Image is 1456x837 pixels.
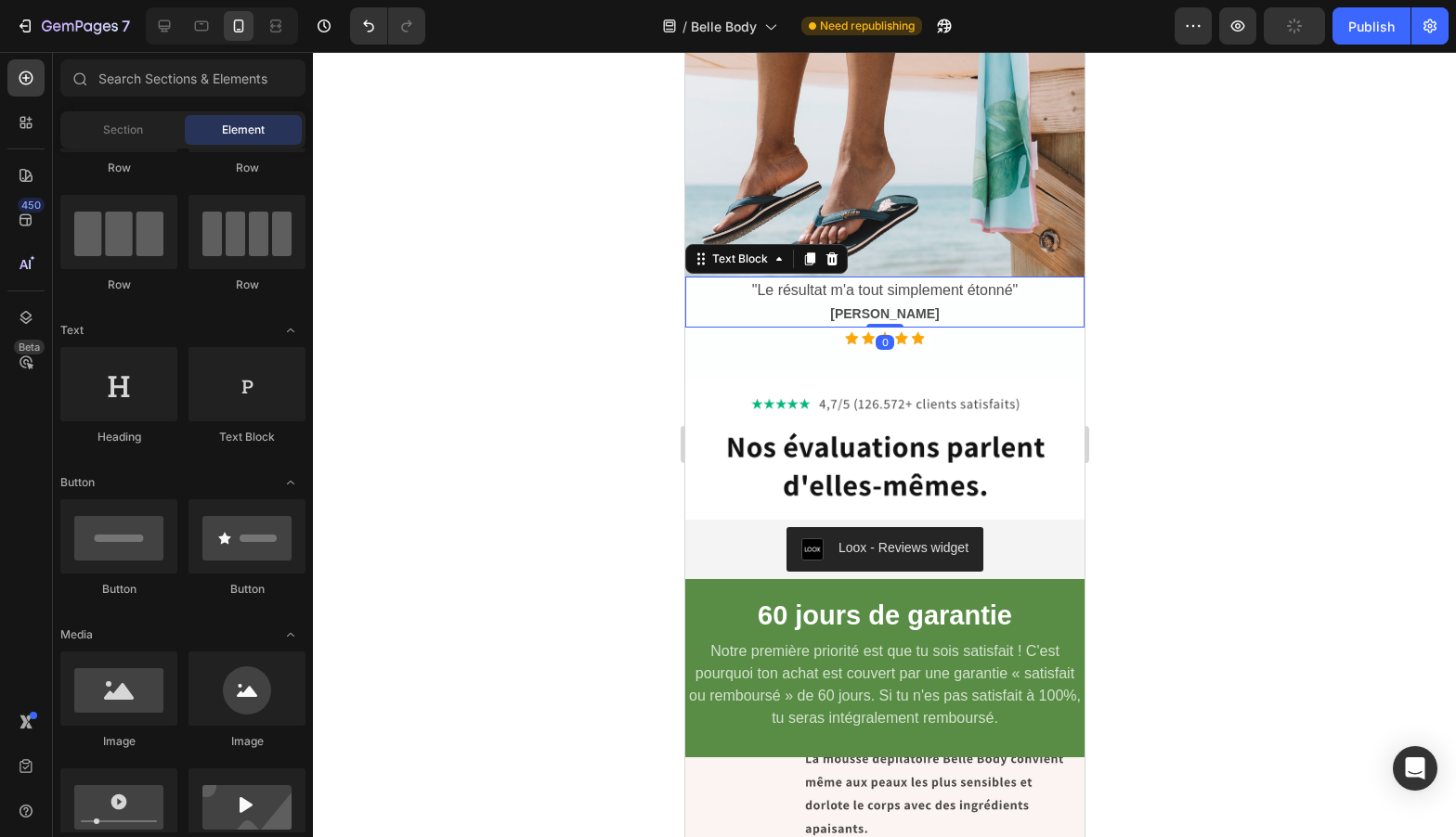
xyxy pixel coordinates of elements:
button: 7 [7,7,138,45]
span: Element [222,122,265,138]
div: 450 [18,198,45,212]
div: Beta [14,340,45,354]
button: Publish [1332,7,1410,45]
div: Row [188,277,305,293]
span: Belle Body [691,17,757,36]
div: Row [188,160,305,176]
div: Undo/Redo [350,7,425,45]
span: Toggle open [276,468,305,497]
span: Toggle open [276,315,305,345]
span: Button [60,474,95,491]
p: 7 [122,15,130,37]
div: Open Intercom Messenger [1393,746,1437,791]
div: Image [188,733,305,750]
div: Image [60,733,177,750]
span: Section [103,122,143,138]
div: Button [60,581,177,598]
div: Text Block [188,429,305,445]
input: Search Sections & Elements [60,59,305,97]
div: Button [188,581,305,598]
span: Text [60,322,84,339]
span: / [682,17,687,36]
span: Need republishing [820,18,915,34]
div: Row [60,160,177,176]
span: Media [60,626,93,643]
div: Row [60,277,177,293]
div: Publish [1348,17,1395,36]
iframe: Design area [685,52,1085,837]
div: Heading [60,429,177,445]
span: Toggle open [276,620,305,650]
